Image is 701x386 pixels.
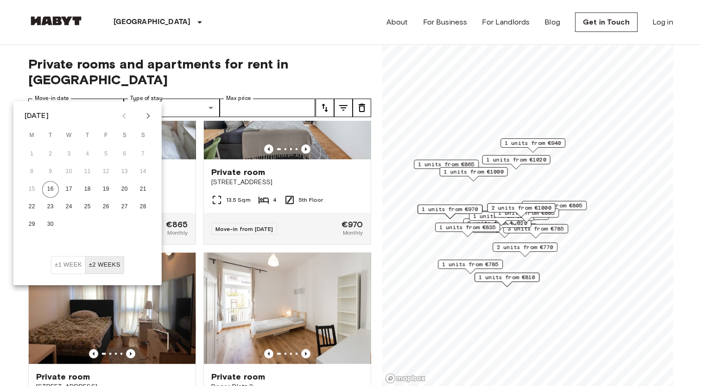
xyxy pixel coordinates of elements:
button: tune [334,99,353,117]
div: Map marker [503,224,568,238]
span: Wednesday [61,126,77,145]
p: [GEOGRAPHIC_DATA] [114,17,191,28]
div: Map marker [439,167,507,181]
div: Move In Flexibility [51,256,124,274]
div: Map marker [435,223,500,237]
span: 4 [273,196,277,204]
span: Friday [98,126,114,145]
span: 1 units from €1000 [443,168,503,176]
span: Monthly [342,229,363,237]
a: About [386,17,408,28]
button: Previous image [89,349,98,358]
button: Previous image [264,349,273,358]
a: Get in Touch [575,12,638,32]
img: Habyt [28,16,84,25]
div: Map marker [482,155,550,169]
button: 29 [24,216,40,233]
span: 1 units from €810 [479,273,535,281]
a: For Business [423,17,467,28]
span: 2 units from €770 [497,243,553,251]
img: Marketing picture of unit DE-02-003-002-01HF [29,253,196,364]
span: Move-in from [DATE] [215,225,273,232]
span: Private room [36,371,90,382]
label: Type of stay [130,94,163,102]
button: 18 [79,181,96,198]
a: Blog [544,17,560,28]
span: 2 units from €1020 [467,219,527,227]
button: 22 [24,199,40,215]
span: Sunday [135,126,152,145]
div: [DATE] [25,110,49,121]
div: Map marker [474,273,539,287]
div: Map marker [438,260,503,274]
span: Private rooms and apartments for rent in [GEOGRAPHIC_DATA] [28,56,371,87]
span: 1 units from €865 [418,160,474,168]
span: 13.5 Sqm [226,196,251,204]
span: 1 units from €970 [422,205,478,213]
button: 23 [42,199,59,215]
button: tune [316,99,334,117]
button: 28 [135,199,152,215]
span: 1 units from €835 [439,223,496,231]
button: 30 [42,216,59,233]
button: 20 [116,181,133,198]
button: Previous image [264,144,273,154]
span: Monthly [167,229,188,237]
span: Private room [211,371,265,382]
button: tune [353,99,371,117]
button: 21 [135,181,152,198]
span: 5th Floor [299,196,323,204]
span: Private room [211,167,265,178]
span: 1 units from €1010 [485,211,544,219]
button: 24 [61,199,77,215]
span: 2 units from €1000 [491,204,551,212]
button: 16 [42,181,59,198]
div: Map marker [493,243,557,257]
a: Log in [652,17,673,28]
span: 1 units from €805 [526,201,582,210]
div: Map marker [417,205,482,219]
span: [STREET_ADDRESS] [211,178,363,187]
a: Mapbox logo [385,373,426,384]
div: Map marker [500,138,565,153]
button: 26 [98,199,114,215]
label: Max price [226,94,251,102]
div: Map marker [414,160,479,174]
span: €970 [341,220,363,229]
button: 27 [116,199,133,215]
div: Map marker [522,201,587,215]
button: Previous image [301,349,310,358]
button: ±1 week [51,256,86,274]
button: 25 [79,199,96,215]
img: Marketing picture of unit DE-02-039-01M [204,253,371,364]
div: Map marker [487,203,555,218]
button: 19 [98,181,114,198]
a: Marketing picture of unit DE-02-022-004-01HFPrevious imagePrevious imagePrivate room[STREET_ADDRE... [203,48,371,245]
span: Monday [24,126,40,145]
div: Map marker [494,208,559,223]
label: Move-in date [35,94,69,102]
span: €865 [166,220,188,229]
a: For Landlords [482,17,530,28]
button: 17 [61,181,77,198]
span: Tuesday [42,126,59,145]
button: ±2 weeks [85,256,124,274]
span: 3 units from €785 [507,224,564,233]
span: 1 units from €785 [442,260,499,268]
button: Previous image [126,349,135,358]
span: 1 units from €940 [505,139,561,147]
button: Previous image [301,144,310,154]
span: 1 units from €1020 [486,156,546,164]
button: Next month [140,108,156,124]
span: Saturday [116,126,133,145]
span: Thursday [79,126,96,145]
